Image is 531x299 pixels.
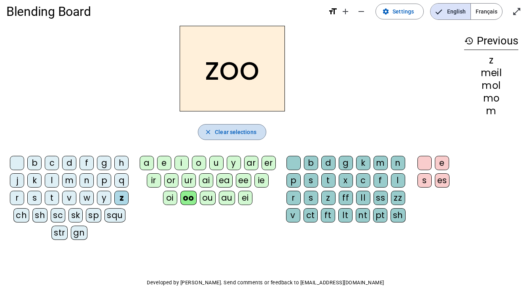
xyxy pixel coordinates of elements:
[192,156,206,170] div: o
[339,173,353,188] div: x
[382,8,389,15] mat-icon: settings
[227,156,241,170] div: y
[374,173,388,188] div: f
[471,4,502,19] span: Français
[286,208,300,222] div: v
[147,173,161,188] div: ir
[464,56,518,65] div: z
[303,208,318,222] div: ct
[80,156,94,170] div: f
[97,191,111,205] div: y
[215,127,256,137] span: Clear selections
[374,156,388,170] div: m
[435,156,449,170] div: e
[464,106,518,116] div: m
[163,191,177,205] div: oi
[356,191,370,205] div: ll
[339,156,353,170] div: g
[464,32,518,50] h3: Previous
[180,191,197,205] div: oo
[464,36,474,46] mat-icon: history
[6,278,525,287] p: Developed by [PERSON_NAME]. Send comments or feedback to [EMAIL_ADDRESS][DOMAIN_NAME]
[356,173,370,188] div: c
[45,173,59,188] div: l
[10,191,24,205] div: r
[321,173,336,188] div: t
[62,191,76,205] div: v
[114,191,129,205] div: z
[10,173,24,188] div: j
[174,156,189,170] div: i
[236,173,251,188] div: ee
[164,173,178,188] div: or
[286,173,301,188] div: p
[509,4,525,19] button: Enter full screen
[13,208,29,222] div: ch
[27,173,42,188] div: k
[51,208,65,222] div: sc
[430,3,503,20] mat-button-toggle-group: Language selection
[339,191,353,205] div: ff
[304,191,318,205] div: s
[182,173,196,188] div: ur
[512,7,522,16] mat-icon: open_in_full
[68,208,83,222] div: sk
[216,173,233,188] div: ea
[238,191,252,205] div: ei
[244,156,258,170] div: ar
[391,191,405,205] div: zz
[391,156,405,170] div: n
[51,226,68,240] div: str
[373,208,387,222] div: pt
[430,4,470,19] span: English
[353,4,369,19] button: Decrease font size
[464,81,518,90] div: mol
[338,4,353,19] button: Increase font size
[104,208,125,222] div: squ
[262,156,276,170] div: er
[304,156,318,170] div: b
[198,124,266,140] button: Clear selections
[393,7,414,16] span: Settings
[27,156,42,170] div: b
[45,156,59,170] div: c
[97,173,111,188] div: p
[356,208,370,222] div: nt
[254,173,269,188] div: ie
[140,156,154,170] div: a
[286,191,301,205] div: r
[200,191,216,205] div: ou
[62,173,76,188] div: m
[86,208,101,222] div: sp
[464,94,518,103] div: mo
[435,173,449,188] div: es
[45,191,59,205] div: t
[321,156,336,170] div: d
[328,7,338,16] mat-icon: format_size
[391,208,406,222] div: sh
[180,26,285,111] h2: zoo
[341,7,350,16] mat-icon: add
[80,173,94,188] div: n
[304,173,318,188] div: s
[391,173,405,188] div: l
[417,173,432,188] div: s
[80,191,94,205] div: w
[32,208,47,222] div: sh
[157,156,171,170] div: e
[27,191,42,205] div: s
[71,226,87,240] div: gn
[205,128,212,136] mat-icon: close
[374,191,388,205] div: ss
[62,156,76,170] div: d
[375,4,424,19] button: Settings
[219,191,235,205] div: au
[97,156,111,170] div: g
[114,156,129,170] div: h
[356,156,370,170] div: k
[321,191,336,205] div: z
[321,208,335,222] div: ft
[338,208,353,222] div: lt
[199,173,213,188] div: ai
[114,173,129,188] div: q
